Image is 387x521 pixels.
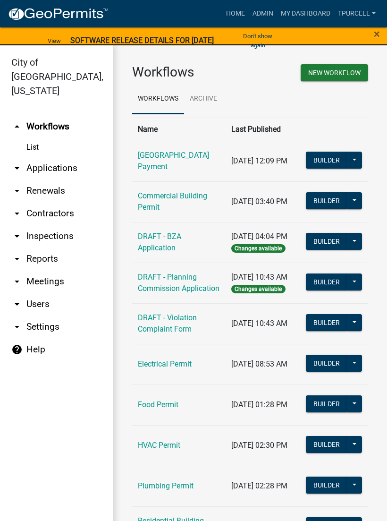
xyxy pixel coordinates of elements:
span: [DATE] 10:43 AM [231,319,287,328]
i: arrow_drop_down [11,253,23,265]
a: Food Permit [138,400,178,409]
span: [DATE] 10:43 AM [231,273,287,282]
button: Close [374,28,380,40]
i: help [11,344,23,355]
a: Home [222,5,249,23]
a: Admin [249,5,277,23]
a: Workflows [132,84,184,114]
a: DRAFT - BZA Application [138,232,181,252]
i: arrow_drop_down [11,321,23,333]
i: arrow_drop_down [11,162,23,174]
a: Tpurcell [334,5,379,23]
a: [GEOGRAPHIC_DATA] Payment [138,151,209,171]
i: arrow_drop_down [11,208,23,219]
span: [DATE] 02:28 PM [231,481,287,490]
a: HVAC Permit [138,441,180,450]
button: Builder [306,192,347,209]
span: [DATE] 02:30 PM [231,441,287,450]
a: Plumbing Permit [138,481,193,490]
button: Builder [306,152,347,169]
button: New Workflow [301,64,368,81]
button: Builder [306,314,347,331]
button: Builder [306,477,347,494]
i: arrow_drop_down [11,276,23,287]
span: [DATE] 08:53 AM [231,359,287,368]
a: Commercial Building Permit [138,191,207,212]
i: arrow_drop_up [11,121,23,132]
i: arrow_drop_down [11,185,23,196]
button: Builder [306,233,347,250]
a: DRAFT - Violation Complaint Form [138,313,197,333]
button: Don't show again [233,28,283,53]
span: Changes available [231,285,285,293]
a: My Dashboard [277,5,334,23]
a: DRAFT - Planning Commission Application [138,273,219,293]
strong: SOFTWARE RELEASE DETAILS FOR [DATE] [70,36,214,45]
button: Builder [306,355,347,372]
span: [DATE] 03:40 PM [231,197,287,206]
span: × [374,27,380,41]
a: Electrical Permit [138,359,192,368]
th: Last Published [226,118,300,141]
span: Changes available [231,244,285,253]
span: [DATE] 01:28 PM [231,400,287,409]
h3: Workflows [132,64,243,80]
i: arrow_drop_down [11,299,23,310]
button: Builder [306,395,347,412]
a: View [44,33,65,49]
span: [DATE] 12:09 PM [231,156,287,165]
button: Builder [306,273,347,290]
span: [DATE] 04:04 PM [231,232,287,241]
button: Builder [306,436,347,453]
th: Name [132,118,226,141]
a: Archive [184,84,223,114]
i: arrow_drop_down [11,231,23,242]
